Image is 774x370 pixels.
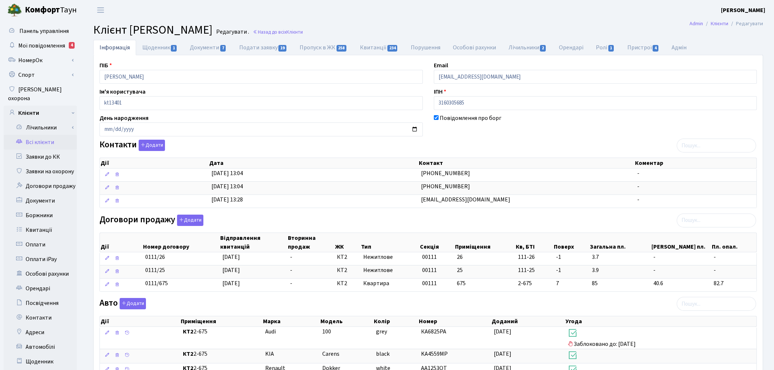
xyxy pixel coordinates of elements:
[4,53,77,68] a: НомерОк
[494,328,511,336] span: [DATE]
[286,29,303,35] span: Клієнти
[322,350,339,358] span: Carens
[220,45,226,52] span: 7
[457,253,463,261] span: 26
[634,158,756,168] th: Коментар
[4,106,77,120] a: Клієнти
[4,281,77,296] a: Орендарі
[721,6,765,14] b: [PERSON_NAME]
[376,350,390,358] span: black
[215,29,249,35] small: Редагувати .
[4,267,77,281] a: Особові рахунки
[590,40,621,55] a: Ролі
[337,266,357,275] span: КТ2
[334,233,360,252] th: ЖК
[4,354,77,369] a: Щоденник
[137,139,165,151] a: Додати
[69,42,75,49] div: 4
[422,279,437,287] span: 00111
[714,279,754,288] span: 82.7
[278,45,286,52] span: 19
[418,316,491,326] th: Номер
[457,266,463,274] span: 25
[405,40,447,55] a: Порушення
[222,266,240,274] span: [DATE]
[418,158,634,168] th: Контакт
[711,20,728,27] a: Клієнти
[4,68,77,82] a: Спорт
[4,310,77,325] a: Контакти
[25,4,60,16] b: Комфорт
[4,38,77,53] a: Мої повідомлення4
[100,233,142,252] th: Дії
[556,279,586,288] span: 7
[556,266,586,275] span: -1
[93,22,213,38] span: Клієнт [PERSON_NAME]
[183,328,259,336] span: 2-675
[373,316,418,326] th: Колір
[4,82,77,106] a: [PERSON_NAME] охорона
[592,253,647,261] span: 3.7
[728,20,763,28] li: Редагувати
[136,40,184,55] a: Щоденник
[491,316,565,326] th: Доданий
[4,164,77,179] a: Заявки на охорону
[99,114,149,122] label: День народження
[387,45,398,52] span: 234
[592,266,647,275] span: 3.9
[139,140,165,151] button: Контакти
[421,182,470,190] span: [PHONE_NUMBER]
[363,253,416,261] span: Нежитлове
[99,140,165,151] label: Контакти
[19,27,69,35] span: Панель управління
[262,316,320,326] th: Марка
[711,233,757,252] th: Пл. опал.
[637,169,639,177] span: -
[540,45,546,52] span: 2
[421,169,470,177] span: [PHONE_NUMBER]
[518,279,550,288] span: 2-675
[4,179,77,193] a: Договори продажу
[4,208,77,223] a: Боржники
[653,279,708,288] span: 40.6
[4,252,77,267] a: Оплати iPay
[171,45,177,52] span: 1
[677,214,756,227] input: Пошук...
[553,233,589,252] th: Поверх
[337,45,347,52] span: 258
[556,253,586,261] span: -1
[177,215,203,226] button: Договори продажу
[290,279,292,287] span: -
[322,328,331,336] span: 100
[651,233,711,252] th: [PERSON_NAME] пл.
[211,169,243,177] span: [DATE] 13:04
[99,215,203,226] label: Договори продажу
[287,233,334,252] th: Вторинна продаж
[219,233,287,252] th: Відправлення квитанцій
[4,223,77,237] a: Квитанції
[265,350,274,358] span: KIA
[290,253,292,261] span: -
[677,139,756,152] input: Пошук...
[222,253,240,261] span: [DATE]
[145,279,168,287] span: 0111/675
[419,233,454,252] th: Секція
[653,45,658,52] span: 4
[608,45,614,52] span: 1
[589,233,651,252] th: Загальна пл.
[208,158,418,168] th: Дата
[91,4,110,16] button: Переключити навігацію
[100,158,208,168] th: Дії
[320,316,373,326] th: Модель
[25,4,77,16] span: Таун
[518,266,550,275] span: 111-25
[354,40,405,55] a: Квитанції
[494,350,511,358] span: [DATE]
[621,40,665,55] a: Пристрої
[253,29,303,35] a: Назад до всіхКлієнти
[665,40,693,55] a: Адмін
[653,253,708,261] span: -
[714,253,754,261] span: -
[211,182,243,190] span: [DATE] 13:04
[290,266,292,274] span: -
